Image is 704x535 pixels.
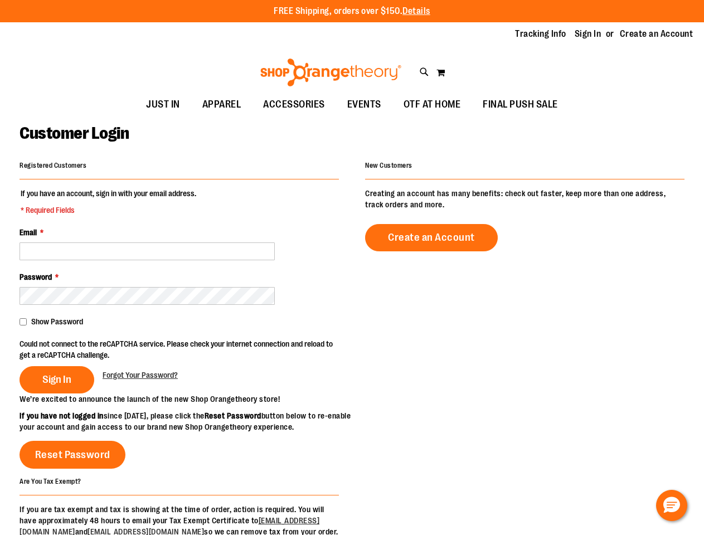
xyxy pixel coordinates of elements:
[365,162,412,169] strong: New Customers
[404,92,461,117] span: OTF AT HOME
[259,59,403,86] img: Shop Orangetheory
[21,205,196,216] span: * Required Fields
[656,490,687,521] button: Hello, have a question? Let’s chat.
[336,92,392,118] a: EVENTS
[252,92,336,118] a: ACCESSORIES
[575,28,601,40] a: Sign In
[20,441,125,469] a: Reset Password
[103,369,178,381] a: Forgot Your Password?
[20,228,37,237] span: Email
[202,92,241,117] span: APPAREL
[20,124,129,143] span: Customer Login
[20,366,94,393] button: Sign In
[20,338,339,361] div: Could not connect to the reCAPTCHA service. Please check your internet connection and reload to g...
[20,162,86,169] strong: Registered Customers
[483,92,558,117] span: FINAL PUSH SALE
[472,92,569,118] a: FINAL PUSH SALE
[20,477,81,485] strong: Are You Tax Exempt?
[42,373,71,386] span: Sign In
[205,411,261,420] strong: Reset Password
[146,92,180,117] span: JUST IN
[263,92,325,117] span: ACCESSORIES
[35,449,110,461] span: Reset Password
[274,5,430,18] p: FREE Shipping, orders over $150.
[20,393,352,405] p: We’re excited to announce the launch of the new Shop Orangetheory store!
[620,28,693,40] a: Create an Account
[31,317,83,326] span: Show Password
[135,92,191,118] a: JUST IN
[365,188,684,210] p: Creating an account has many benefits: check out faster, keep more than one address, track orders...
[20,273,52,281] span: Password
[20,411,104,420] strong: If you have not logged in
[20,188,197,216] legend: If you have an account, sign in with your email address.
[402,6,430,16] a: Details
[103,371,178,380] span: Forgot Your Password?
[347,92,381,117] span: EVENTS
[515,28,566,40] a: Tracking Info
[191,92,253,118] a: APPAREL
[388,231,475,244] span: Create an Account
[392,92,472,118] a: OTF AT HOME
[365,224,498,251] a: Create an Account
[20,410,352,432] p: since [DATE], please click the button below to re-enable your account and gain access to our bran...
